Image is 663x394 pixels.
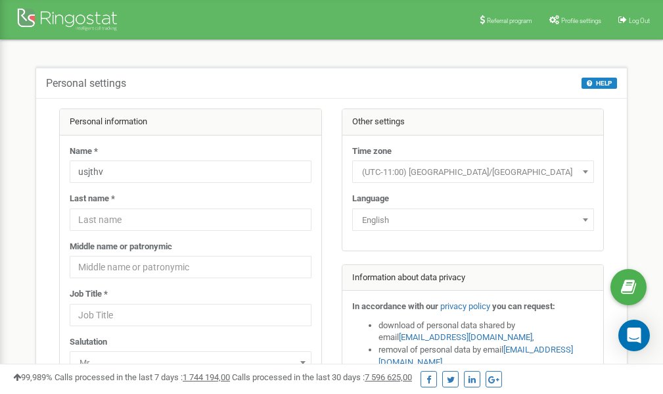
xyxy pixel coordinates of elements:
li: removal of personal data by email , [378,344,594,368]
span: Mr. [70,351,311,374]
u: 1 744 194,00 [183,372,230,382]
span: Calls processed in the last 30 days : [232,372,412,382]
label: Job Title * [70,288,108,301]
span: (UTC-11:00) Pacific/Midway [352,160,594,183]
h5: Personal settings [46,78,126,89]
label: Middle name or patronymic [70,241,172,253]
span: Profile settings [561,17,601,24]
strong: you can request: [492,301,555,311]
span: English [352,209,594,231]
label: Language [352,193,389,205]
label: Time zone [352,145,392,158]
div: Other settings [342,109,604,135]
input: Middle name or patronymic [70,256,311,278]
u: 7 596 625,00 [365,372,412,382]
label: Last name * [70,193,115,205]
input: Last name [70,209,311,231]
span: 99,989% [13,372,53,382]
label: Salutation [70,336,107,349]
strong: In accordance with our [352,301,438,311]
span: Log Out [629,17,650,24]
div: Open Intercom Messenger [618,320,650,351]
input: Job Title [70,304,311,326]
li: download of personal data shared by email , [378,320,594,344]
span: (UTC-11:00) Pacific/Midway [357,163,589,182]
div: Information about data privacy [342,265,604,291]
span: English [357,211,589,230]
label: Name * [70,145,98,158]
button: HELP [582,78,617,89]
a: [EMAIL_ADDRESS][DOMAIN_NAME] [399,332,532,342]
span: Mr. [74,354,307,372]
div: Personal information [60,109,321,135]
a: privacy policy [440,301,490,311]
span: Referral program [487,17,532,24]
span: Calls processed in the last 7 days : [55,372,230,382]
input: Name [70,160,311,183]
